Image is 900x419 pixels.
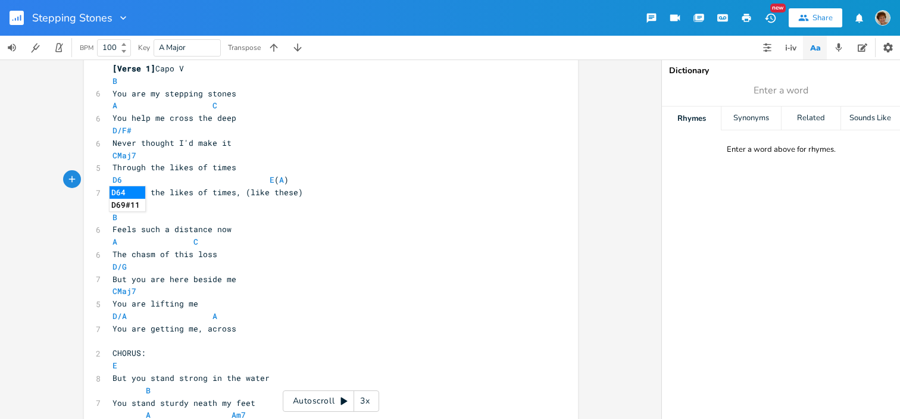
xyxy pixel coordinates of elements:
[112,298,198,309] span: You are lifting me
[112,88,236,99] span: You are my stepping stones
[112,224,232,234] span: Feels such a distance now
[112,187,303,198] span: Through the likes of times, (like these)
[812,12,833,23] div: Share
[159,42,186,53] span: A Major
[354,390,376,412] div: 3x
[112,150,136,161] span: CMaj7
[146,385,151,396] span: B
[758,7,782,29] button: New
[112,323,236,334] span: You are getting me, across
[212,100,217,111] span: C
[721,107,780,130] div: Synonyms
[112,212,117,223] span: B
[841,107,900,130] div: Sounds Like
[754,84,808,98] span: Enter a word
[875,10,890,26] img: scohenmusic
[112,249,217,259] span: The chasm of this loss
[770,4,786,12] div: New
[279,174,284,185] span: A
[112,162,236,173] span: Through the likes of times
[112,76,117,86] span: B
[80,45,93,51] div: BPM
[112,373,270,383] span: But you stand strong in the water
[112,274,236,284] span: But you are here beside me
[112,360,117,371] span: E
[193,236,198,247] span: C
[270,174,274,185] span: E
[112,137,232,148] span: Never thought I'd make it
[112,236,117,247] span: A
[212,311,217,321] span: A
[112,63,155,74] span: [Verse 1]
[112,112,236,123] span: You help me cross the deep
[789,8,842,27] button: Share
[112,311,127,321] span: D/A
[228,44,261,51] div: Transpose
[782,107,840,130] div: Related
[110,199,145,211] li: D69#11
[662,107,721,130] div: Rhymes
[112,125,132,136] span: D/F#
[112,286,136,296] span: CMaj7
[32,12,112,23] span: Stepping Stones
[669,67,893,75] div: Dictionary
[727,145,836,155] div: Enter a word above for rhymes.
[112,100,117,111] span: A
[138,44,150,51] div: Key
[112,174,122,185] span: D6
[283,390,379,412] div: Autoscroll
[112,398,255,408] span: You stand sturdy neath my feet
[112,348,146,358] span: CHORUS:
[112,174,289,185] span: ( )
[112,261,127,272] span: D/G
[112,63,184,74] span: Capo V
[110,186,145,199] li: D64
